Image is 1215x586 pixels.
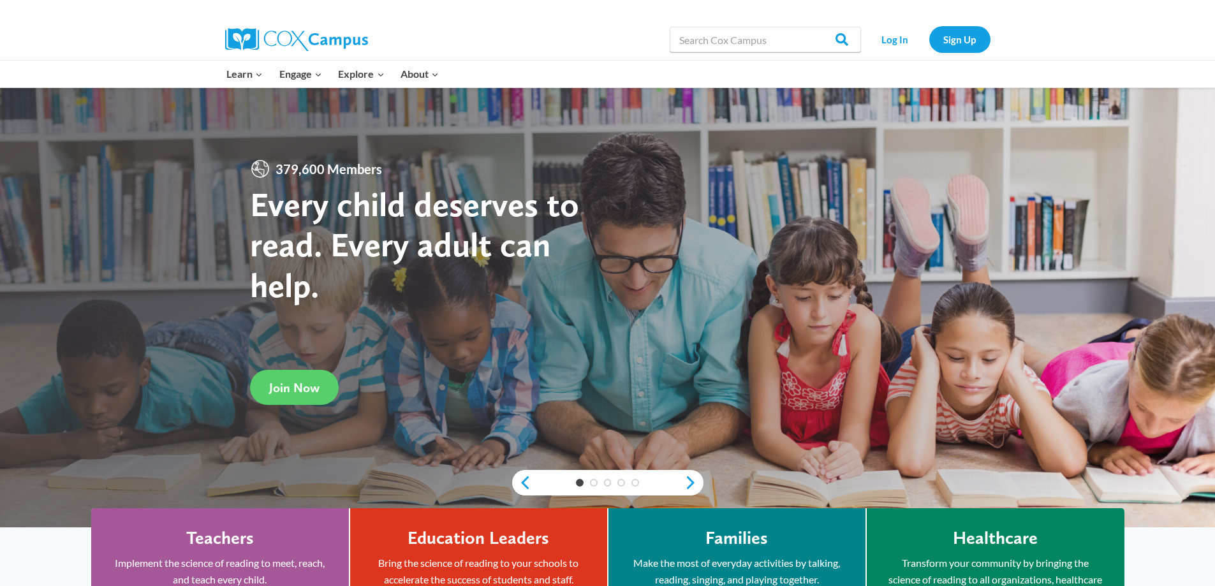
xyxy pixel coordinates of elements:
[219,61,447,87] nav: Primary Navigation
[270,159,387,179] span: 379,600 Members
[269,380,320,395] span: Join Now
[401,66,439,82] span: About
[250,184,579,305] strong: Every child deserves to read. Every adult can help.
[867,26,990,52] nav: Secondary Navigation
[186,527,254,549] h4: Teachers
[929,26,990,52] a: Sign Up
[576,479,584,487] a: 1
[867,26,923,52] a: Log In
[512,475,531,490] a: previous
[617,479,625,487] a: 4
[512,470,703,495] div: content slider buttons
[590,479,598,487] a: 2
[279,66,322,82] span: Engage
[705,527,768,549] h4: Families
[953,527,1038,549] h4: Healthcare
[604,479,612,487] a: 3
[408,527,549,549] h4: Education Leaders
[225,28,368,51] img: Cox Campus
[338,66,384,82] span: Explore
[670,27,861,52] input: Search Cox Campus
[250,370,339,405] a: Join Now
[631,479,639,487] a: 5
[684,475,703,490] a: next
[226,66,263,82] span: Learn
